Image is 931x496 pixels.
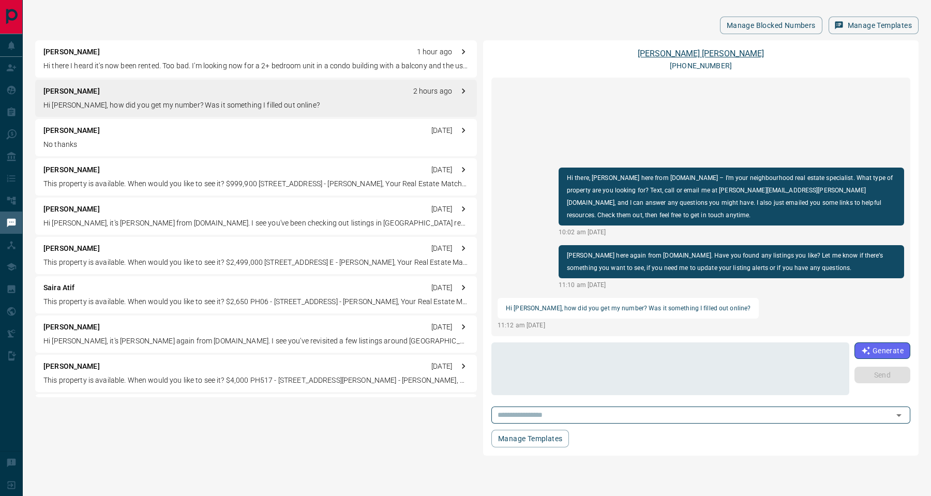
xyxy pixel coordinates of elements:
[431,164,452,175] p: [DATE]
[43,282,74,293] p: Saira Atif
[559,228,904,237] p: 10:02 am [DATE]
[43,257,469,268] p: This property is available. When would you like to see it? $2,499,000 [STREET_ADDRESS] E - [PERSO...
[567,172,896,221] p: Hi there, [PERSON_NAME] here from [DOMAIN_NAME] – I’m your neighbourhood real estate specialist. ...
[43,164,100,175] p: [PERSON_NAME]
[506,302,750,314] p: Hi [PERSON_NAME], how did you get my number? Was it something I filled out online?
[43,361,100,372] p: [PERSON_NAME]
[43,218,469,229] p: Hi [PERSON_NAME], it's [PERSON_NAME] from [DOMAIN_NAME]. I see you've been checking out listings ...
[43,61,469,71] p: Hi there I heard it's now been rented. Too bad. I'm looking now for a 2+ bedroom unit in a condo ...
[670,61,732,71] p: [PHONE_NUMBER]
[720,17,822,34] button: Manage Blocked Numbers
[431,361,452,372] p: [DATE]
[43,243,100,254] p: [PERSON_NAME]
[43,375,469,386] p: This property is available. When would you like to see it? $4,000 PH517 - [STREET_ADDRESS][PERSON...
[43,139,469,150] p: No thanks
[43,100,469,111] p: Hi [PERSON_NAME], how did you get my number? Was it something I filled out online?
[417,47,452,57] p: 1 hour ago
[431,204,452,215] p: [DATE]
[892,408,906,423] button: Open
[567,249,896,274] p: [PERSON_NAME] here again from [DOMAIN_NAME]. Have you found any listings you like? Let me know if...
[491,430,569,447] button: Manage Templates
[43,86,100,97] p: [PERSON_NAME]
[638,49,764,58] a: [PERSON_NAME] [PERSON_NAME]
[43,322,100,333] p: [PERSON_NAME]
[43,296,469,307] p: This property is available. When would you like to see it? $2,650 PH06 - [STREET_ADDRESS] - [PERS...
[413,86,452,97] p: 2 hours ago
[43,336,469,347] p: Hi [PERSON_NAME], it's [PERSON_NAME] again from [DOMAIN_NAME]. I see you've revisited a few listi...
[43,125,100,136] p: [PERSON_NAME]
[559,280,904,290] p: 11:10 am [DATE]
[498,321,759,330] p: 11:12 am [DATE]
[431,322,452,333] p: [DATE]
[43,47,100,57] p: [PERSON_NAME]
[431,282,452,293] p: [DATE]
[431,125,452,136] p: [DATE]
[43,204,100,215] p: [PERSON_NAME]
[854,342,910,359] button: Generate
[431,243,452,254] p: [DATE]
[43,178,469,189] p: This property is available. When would you like to see it? $999,900 [STREET_ADDRESS] - [PERSON_NA...
[829,17,919,34] button: Manage Templates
